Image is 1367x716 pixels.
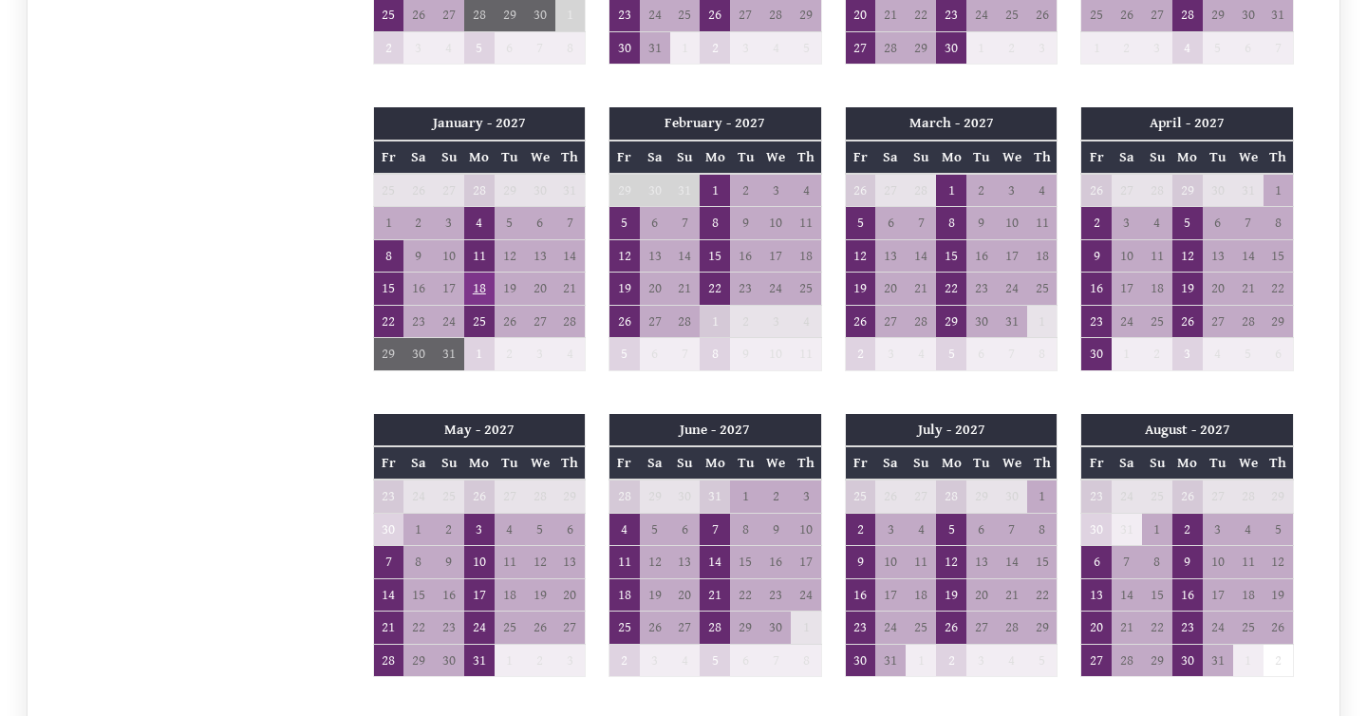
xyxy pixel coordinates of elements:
[1233,207,1264,239] td: 7
[966,305,997,337] td: 30
[525,239,555,272] td: 13
[464,305,495,337] td: 25
[997,174,1027,207] td: 3
[1203,273,1233,305] td: 20
[1112,273,1142,305] td: 17
[1112,239,1142,272] td: 10
[403,207,434,239] td: 2
[906,31,936,64] td: 29
[495,207,525,239] td: 5
[434,174,464,207] td: 27
[434,31,464,64] td: 4
[760,239,791,272] td: 17
[1081,141,1112,174] th: Fr
[1233,273,1264,305] td: 21
[966,239,997,272] td: 16
[525,174,555,207] td: 30
[464,239,495,272] td: 11
[845,338,875,370] td: 2
[936,239,966,272] td: 15
[525,338,555,370] td: 3
[700,338,730,370] td: 8
[1142,141,1172,174] th: Su
[555,273,586,305] td: 21
[640,480,670,513] td: 29
[845,31,875,64] td: 27
[1027,273,1058,305] td: 25
[1233,239,1264,272] td: 14
[609,414,822,446] th: June - 2027
[1081,207,1112,239] td: 2
[434,305,464,337] td: 24
[495,338,525,370] td: 2
[875,31,906,64] td: 28
[760,141,791,174] th: We
[373,174,403,207] td: 25
[906,174,936,207] td: 28
[791,174,821,207] td: 4
[700,480,730,513] td: 31
[875,207,906,239] td: 6
[464,31,495,64] td: 5
[525,207,555,239] td: 6
[1172,239,1203,272] td: 12
[640,273,670,305] td: 20
[670,273,701,305] td: 21
[791,338,821,370] td: 11
[936,207,966,239] td: 8
[609,141,640,174] th: Fr
[373,480,403,513] td: 23
[1264,31,1294,64] td: 7
[1142,446,1172,480] th: Su
[373,239,403,272] td: 8
[845,414,1058,446] th: July - 2027
[730,141,760,174] th: Tu
[875,239,906,272] td: 13
[1203,174,1233,207] td: 30
[906,446,936,480] th: Su
[997,273,1027,305] td: 24
[1142,239,1172,272] td: 11
[1142,207,1172,239] td: 4
[966,446,997,480] th: Tu
[609,107,822,140] th: February - 2027
[1264,305,1294,337] td: 29
[1264,239,1294,272] td: 15
[966,207,997,239] td: 9
[434,480,464,513] td: 25
[760,273,791,305] td: 24
[875,273,906,305] td: 20
[700,305,730,337] td: 1
[906,338,936,370] td: 4
[609,239,640,272] td: 12
[906,305,936,337] td: 28
[495,141,525,174] th: Tu
[700,446,730,480] th: Mo
[1081,446,1112,480] th: Fr
[525,305,555,337] td: 27
[373,273,403,305] td: 15
[403,273,434,305] td: 16
[640,207,670,239] td: 6
[1264,174,1294,207] td: 1
[609,338,640,370] td: 5
[1203,31,1233,64] td: 5
[555,174,586,207] td: 31
[640,141,670,174] th: Sa
[1264,141,1294,174] th: Th
[997,305,1027,337] td: 31
[845,273,875,305] td: 19
[760,207,791,239] td: 10
[495,273,525,305] td: 19
[495,174,525,207] td: 29
[464,141,495,174] th: Mo
[640,174,670,207] td: 30
[609,480,640,513] td: 28
[609,174,640,207] td: 29
[525,31,555,64] td: 7
[495,31,525,64] td: 6
[936,446,966,480] th: Mo
[640,446,670,480] th: Sa
[1203,305,1233,337] td: 27
[609,207,640,239] td: 5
